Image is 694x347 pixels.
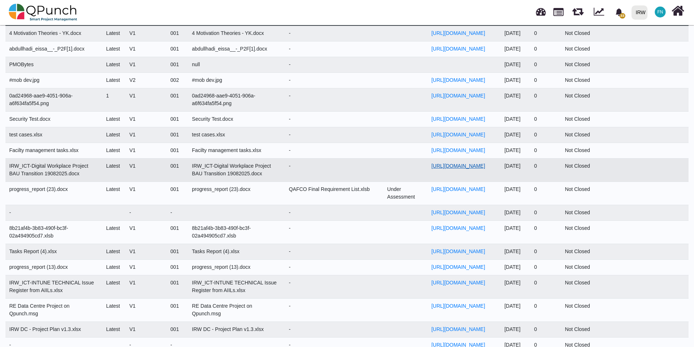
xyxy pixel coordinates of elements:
[501,259,530,275] td: [DATE]
[431,76,497,84] a: [URL][DOMAIN_NAME]
[534,92,557,100] div: 0
[534,76,557,84] div: 0
[102,322,126,337] td: Latest
[431,29,497,37] a: [URL][DOMAIN_NAME]
[561,259,595,275] td: Not Closed
[170,263,184,271] div: 001
[590,0,611,24] div: Dynamic Report
[561,244,595,259] td: Not Closed
[431,147,497,154] a: [URL][DOMAIN_NAME]
[170,326,184,333] div: 001
[289,326,380,333] div: -
[289,224,380,232] div: -
[170,224,184,232] div: 001
[129,224,163,232] div: V1
[383,182,428,205] td: Under Assessment
[561,205,595,220] td: Not Closed
[170,147,184,154] div: 001
[628,0,650,24] a: IRW
[636,6,646,19] div: IRW
[170,162,184,170] div: 001
[9,147,99,154] div: Facilty management tasks.xlsx
[102,220,126,244] td: Latest
[188,182,285,205] td: progress_report (23).docx
[534,147,557,154] div: 0
[534,263,557,271] div: 0
[129,186,163,193] div: V1
[534,248,557,255] div: 0
[501,244,530,259] td: [DATE]
[572,4,584,16] span: Releases
[534,29,557,37] div: 0
[431,131,497,139] a: [URL][DOMAIN_NAME]
[188,259,285,275] td: progress_report (13).docx
[553,5,564,16] span: Projects
[289,76,380,84] div: -
[188,220,285,244] td: 8b21af4b-3b83-490f-bc3f-02a494905cd7.xlsb
[102,88,126,111] td: 1
[129,209,163,216] div: -
[289,209,380,216] div: -
[561,298,595,322] td: Not Closed
[289,263,380,271] div: -
[671,4,684,18] i: Home
[102,111,126,127] td: Latest
[501,275,530,298] td: [DATE]
[188,158,285,182] td: IRW_ICT-Digital Workplace Project BAU Transition 19082025.docx
[534,186,557,193] div: 0
[9,224,99,240] div: 8b21af4b-3b83-490f-bc3f-02a494905cd7.xlsb
[170,131,184,139] div: 001
[9,1,77,23] img: qpunch-sp.fa6292f.png
[129,326,163,333] div: V1
[289,92,380,100] div: -
[501,41,530,57] td: [DATE]
[102,259,126,275] td: Latest
[561,322,595,337] td: Not Closed
[170,186,184,193] div: 001
[9,302,99,318] div: RE Data Centre Project on Qpunch.msg
[534,209,557,216] div: 0
[501,158,530,182] td: [DATE]
[188,322,285,337] td: IRW DC - Project Plan v1.3.xlsx
[431,248,497,255] a: [URL][DOMAIN_NAME]
[501,220,530,244] td: [DATE]
[431,92,497,100] a: [URL][DOMAIN_NAME]
[561,182,595,205] td: Not Closed
[9,209,99,216] div: -
[102,127,126,143] td: Latest
[9,248,99,255] div: Tasks Report (4).xlsx
[129,131,163,139] div: V1
[188,298,285,322] td: RE Data Centre Project on Qpunch.msg
[188,143,285,158] td: Facilty management tasks.xlsx
[289,147,380,154] div: -
[129,263,163,271] div: V1
[129,115,163,123] div: V1
[188,111,285,127] td: Security Test.docx
[536,4,546,15] span: Dashboard
[534,224,557,232] div: 0
[102,41,126,57] td: Latest
[657,10,663,14] span: FN
[431,162,497,170] a: [URL][DOMAIN_NAME]
[561,41,595,57] td: Not Closed
[561,275,595,298] td: Not Closed
[170,61,184,68] div: 001
[289,279,380,287] div: -
[534,162,557,170] div: 0
[9,186,99,193] div: progress_report (23).docx
[129,76,163,84] div: V2
[561,72,595,88] td: Not Closed
[102,244,126,259] td: Latest
[102,158,126,182] td: Latest
[561,57,595,72] td: Not Closed
[129,92,163,100] div: V1
[431,45,497,53] a: [URL][DOMAIN_NAME]
[129,248,163,255] div: V1
[289,45,380,53] div: -
[561,25,595,41] td: Not Closed
[289,248,380,255] div: -
[289,162,380,170] div: -
[501,88,530,111] td: [DATE]
[561,111,595,127] td: Not Closed
[431,263,497,271] a: [URL][DOMAIN_NAME]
